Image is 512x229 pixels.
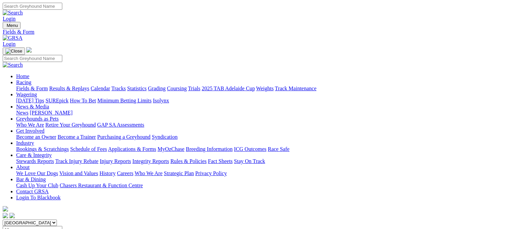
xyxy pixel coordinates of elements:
[97,98,151,103] a: Minimum Betting Limits
[16,116,59,122] a: Greyhounds as Pets
[5,48,22,54] img: Close
[3,206,8,211] img: logo-grsa-white.png
[3,29,509,35] a: Fields & Form
[55,158,98,164] a: Track Injury Rebate
[70,98,96,103] a: How To Bet
[7,23,18,28] span: Menu
[9,213,15,218] img: twitter.svg
[170,158,207,164] a: Rules & Policies
[16,158,509,164] div: Care & Integrity
[16,98,44,103] a: [DATE] Tips
[3,16,15,22] a: Login
[208,158,233,164] a: Fact Sheets
[60,183,143,188] a: Chasers Restaurant & Function Centre
[16,152,52,158] a: Care & Integrity
[164,170,194,176] a: Strategic Plan
[152,134,177,140] a: Syndication
[45,98,68,103] a: SUREpick
[3,41,15,47] a: Login
[16,122,509,128] div: Greyhounds as Pets
[16,122,44,128] a: Who We Are
[256,86,274,91] a: Weights
[16,195,61,200] a: Login To Blackbook
[99,170,115,176] a: History
[268,146,289,152] a: Race Safe
[16,170,509,176] div: About
[16,98,509,104] div: Wagering
[100,158,131,164] a: Injury Reports
[16,73,29,79] a: Home
[16,110,509,116] div: News & Media
[16,176,46,182] a: Bar & Dining
[16,134,509,140] div: Get Involved
[16,86,48,91] a: Fields & Form
[195,170,227,176] a: Privacy Policy
[16,140,34,146] a: Industry
[3,62,23,68] img: Search
[3,55,62,62] input: Search
[16,86,509,92] div: Racing
[16,146,509,152] div: Industry
[58,134,96,140] a: Become a Trainer
[153,98,169,103] a: Isolynx
[234,146,266,152] a: ICG Outcomes
[16,170,58,176] a: We Love Our Dogs
[59,170,98,176] a: Vision and Values
[3,35,23,41] img: GRSA
[49,86,89,91] a: Results & Replays
[275,86,316,91] a: Track Maintenance
[132,158,169,164] a: Integrity Reports
[3,47,25,55] button: Toggle navigation
[3,213,8,218] img: facebook.svg
[202,86,255,91] a: 2025 TAB Adelaide Cup
[91,86,110,91] a: Calendar
[70,146,107,152] a: Schedule of Fees
[16,110,28,116] a: News
[16,104,49,109] a: News & Media
[16,79,31,85] a: Racing
[234,158,265,164] a: Stay On Track
[16,92,37,97] a: Wagering
[16,146,69,152] a: Bookings & Scratchings
[108,146,156,152] a: Applications & Forms
[3,22,21,29] button: Toggle navigation
[30,110,72,116] a: [PERSON_NAME]
[16,183,58,188] a: Cash Up Your Club
[16,164,30,170] a: About
[117,170,133,176] a: Careers
[111,86,126,91] a: Tracks
[97,134,150,140] a: Purchasing a Greyhound
[16,128,44,134] a: Get Involved
[3,10,23,16] img: Search
[188,86,200,91] a: Trials
[3,3,62,10] input: Search
[135,170,163,176] a: Who We Are
[16,189,48,194] a: Contact GRSA
[16,158,54,164] a: Stewards Reports
[16,183,509,189] div: Bar & Dining
[127,86,147,91] a: Statistics
[16,134,56,140] a: Become an Owner
[167,86,187,91] a: Coursing
[148,86,166,91] a: Grading
[97,122,144,128] a: GAP SA Assessments
[158,146,184,152] a: MyOzChase
[26,47,32,53] img: logo-grsa-white.png
[45,122,96,128] a: Retire Your Greyhound
[186,146,233,152] a: Breeding Information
